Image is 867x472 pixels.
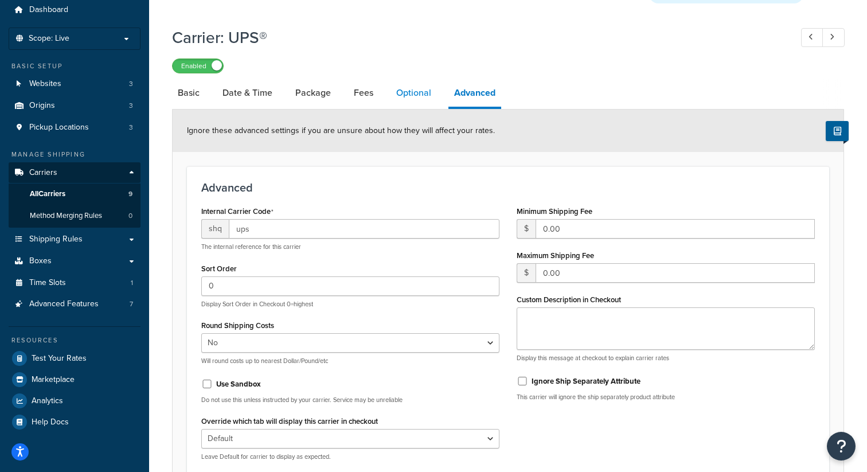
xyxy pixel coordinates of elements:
[9,205,140,227] a: Method Merging Rules0
[201,243,499,251] p: The internal reference for this carrier
[9,294,140,315] a: Advanced Features7
[9,61,140,71] div: Basic Setup
[32,375,75,385] span: Marketplace
[129,79,133,89] span: 3
[29,256,52,266] span: Boxes
[129,123,133,132] span: 3
[826,121,849,141] button: Show Help Docs
[130,299,133,309] span: 7
[201,453,499,461] p: Leave Default for carrier to display as expected.
[129,101,133,111] span: 3
[517,263,536,283] span: $
[201,181,815,194] h3: Advanced
[32,418,69,427] span: Help Docs
[29,235,83,244] span: Shipping Rules
[517,251,594,260] label: Maximum Shipping Fee
[201,417,378,426] label: Override which tab will display this carrier in checkout
[801,28,823,47] a: Previous Record
[29,278,66,288] span: Time Slots
[173,59,223,73] label: Enabled
[217,79,278,107] a: Date & Time
[9,117,140,138] li: Pickup Locations
[517,207,592,216] label: Minimum Shipping Fee
[131,278,133,288] span: 1
[201,396,499,404] p: Do not use this unless instructed by your carrier. Service may be unreliable
[201,219,229,239] span: shq
[517,393,815,401] p: This carrier will ignore the ship separately product attribute
[201,357,499,365] p: Will round costs up to nearest Dollar/Pound/etc
[216,379,261,389] label: Use Sandbox
[9,272,140,294] a: Time Slots1
[29,79,61,89] span: Websites
[32,396,63,406] span: Analytics
[9,348,140,369] a: Test Your Rates
[30,189,65,199] span: All Carriers
[290,79,337,107] a: Package
[9,391,140,411] a: Analytics
[390,79,437,107] a: Optional
[9,336,140,345] div: Resources
[448,79,501,109] a: Advanced
[9,95,140,116] a: Origins3
[201,321,274,330] label: Round Shipping Costs
[9,117,140,138] a: Pickup Locations3
[30,211,102,221] span: Method Merging Rules
[32,354,87,364] span: Test Your Rates
[517,295,621,304] label: Custom Description in Checkout
[9,73,140,95] a: Websites3
[348,79,379,107] a: Fees
[9,294,140,315] li: Advanced Features
[9,369,140,390] a: Marketplace
[517,354,815,362] p: Display this message at checkout to explain carrier rates
[29,299,99,309] span: Advanced Features
[201,207,274,216] label: Internal Carrier Code
[9,73,140,95] li: Websites
[128,211,132,221] span: 0
[29,5,68,15] span: Dashboard
[9,205,140,227] li: Method Merging Rules
[29,123,89,132] span: Pickup Locations
[128,189,132,199] span: 9
[9,229,140,250] a: Shipping Rules
[9,162,140,184] a: Carriers
[172,79,205,107] a: Basic
[9,251,140,272] a: Boxes
[9,272,140,294] li: Time Slots
[827,432,856,461] button: Open Resource Center
[822,28,845,47] a: Next Record
[172,26,780,49] h1: Carrier: UPS®
[9,95,140,116] li: Origins
[201,264,237,273] label: Sort Order
[517,219,536,239] span: $
[532,376,641,387] label: Ignore Ship Separately Attribute
[187,124,495,136] span: Ignore these advanced settings if you are unsure about how they will affect your rates.
[9,162,140,228] li: Carriers
[9,150,140,159] div: Manage Shipping
[9,184,140,205] a: AllCarriers9
[201,300,499,309] p: Display Sort Order in Checkout 0=highest
[29,168,57,178] span: Carriers
[29,34,69,44] span: Scope: Live
[9,412,140,432] a: Help Docs
[29,101,55,111] span: Origins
